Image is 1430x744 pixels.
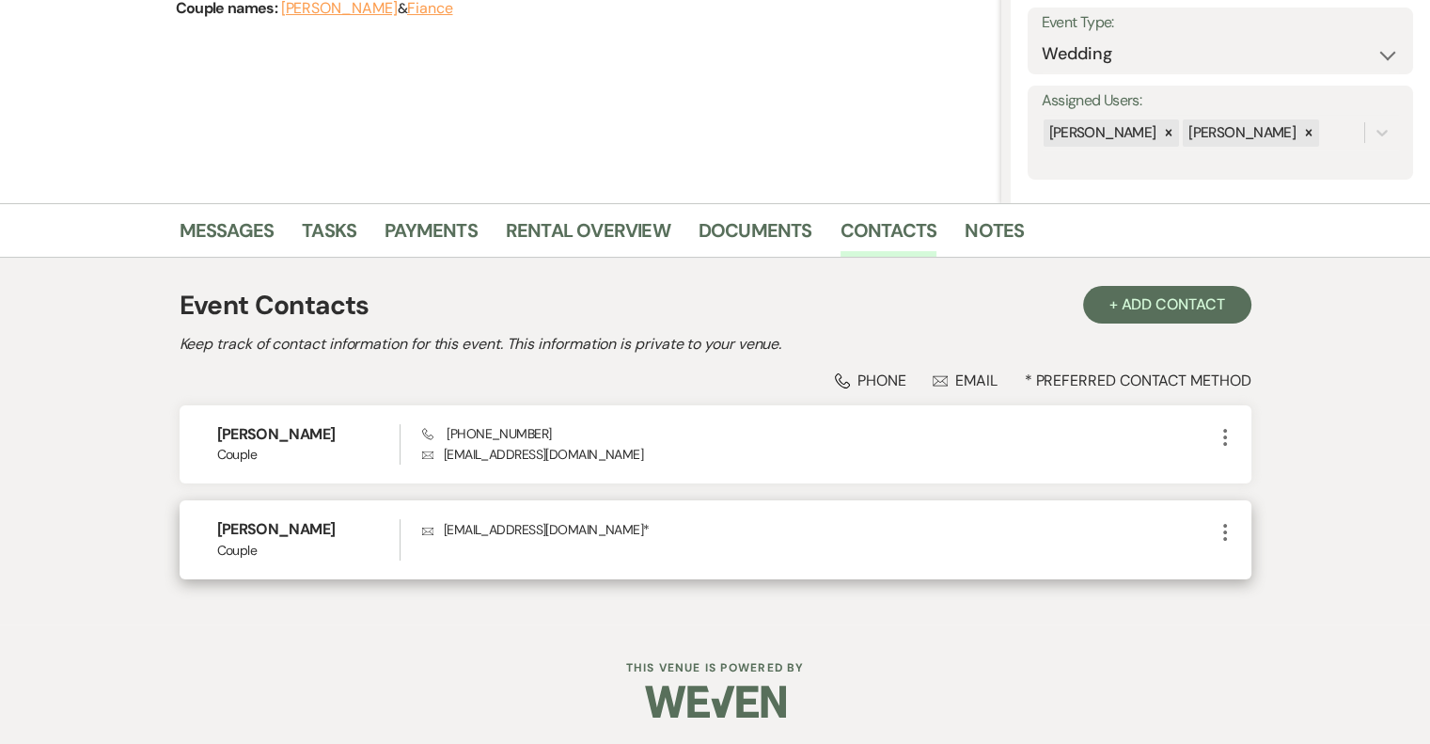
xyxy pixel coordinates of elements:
[217,424,401,445] h6: [PERSON_NAME]
[217,541,401,561] span: Couple
[180,286,369,325] h1: Event Contacts
[422,519,1213,540] p: [EMAIL_ADDRESS][DOMAIN_NAME] *
[180,333,1251,356] h2: Keep track of contact information for this event. This information is private to your venue.
[965,215,1024,257] a: Notes
[841,215,937,257] a: Contacts
[422,444,1213,465] p: [EMAIL_ADDRESS][DOMAIN_NAME]
[180,215,275,257] a: Messages
[180,371,1251,390] div: * Preferred Contact Method
[1183,119,1298,147] div: [PERSON_NAME]
[645,669,786,735] img: Weven Logo
[1042,87,1399,115] label: Assigned Users:
[699,215,812,257] a: Documents
[1083,286,1251,324] button: + Add Contact
[281,1,398,16] button: [PERSON_NAME]
[1044,119,1159,147] div: [PERSON_NAME]
[385,215,478,257] a: Payments
[835,371,906,390] div: Phone
[302,215,356,257] a: Tasks
[506,215,670,257] a: Rental Overview
[217,445,401,465] span: Couple
[1042,9,1399,37] label: Event Type:
[217,519,401,540] h6: [PERSON_NAME]
[422,425,551,442] span: [PHONE_NUMBER]
[933,371,998,390] div: Email
[407,1,453,16] button: Fiance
